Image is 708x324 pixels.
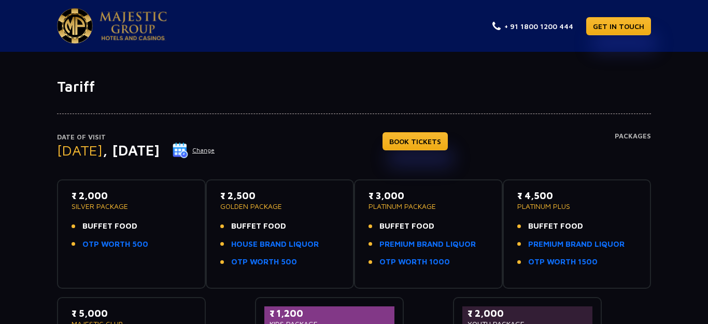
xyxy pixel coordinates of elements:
[72,203,191,210] p: SILVER PACKAGE
[231,220,286,232] span: BUFFET FOOD
[57,78,651,95] h1: Tariff
[468,306,587,320] p: ₹ 2,000
[270,306,389,320] p: ₹ 1,200
[379,238,476,250] a: PREMIUM BRAND LIQUOR
[172,142,215,159] button: Change
[517,189,637,203] p: ₹ 4,500
[57,142,103,159] span: [DATE]
[369,203,488,210] p: PLATINUM PACKAGE
[57,8,93,44] img: Majestic Pride
[220,203,340,210] p: GOLDEN PACKAGE
[528,256,598,268] a: OTP WORTH 1500
[517,203,637,210] p: PLATINUM PLUS
[528,238,625,250] a: PREMIUM BRAND LIQUOR
[72,306,191,320] p: ₹ 5,000
[528,220,583,232] span: BUFFET FOOD
[615,132,651,170] h4: Packages
[586,17,651,35] a: GET IN TOUCH
[231,256,297,268] a: OTP WORTH 500
[220,189,340,203] p: ₹ 2,500
[82,238,148,250] a: OTP WORTH 500
[383,132,448,150] a: BOOK TICKETS
[57,132,215,143] p: Date of Visit
[379,256,450,268] a: OTP WORTH 1000
[492,21,573,32] a: + 91 1800 1200 444
[72,189,191,203] p: ₹ 2,000
[231,238,319,250] a: HOUSE BRAND LIQUOR
[369,189,488,203] p: ₹ 3,000
[379,220,434,232] span: BUFFET FOOD
[82,220,137,232] span: BUFFET FOOD
[103,142,160,159] span: , [DATE]
[100,11,167,40] img: Majestic Pride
